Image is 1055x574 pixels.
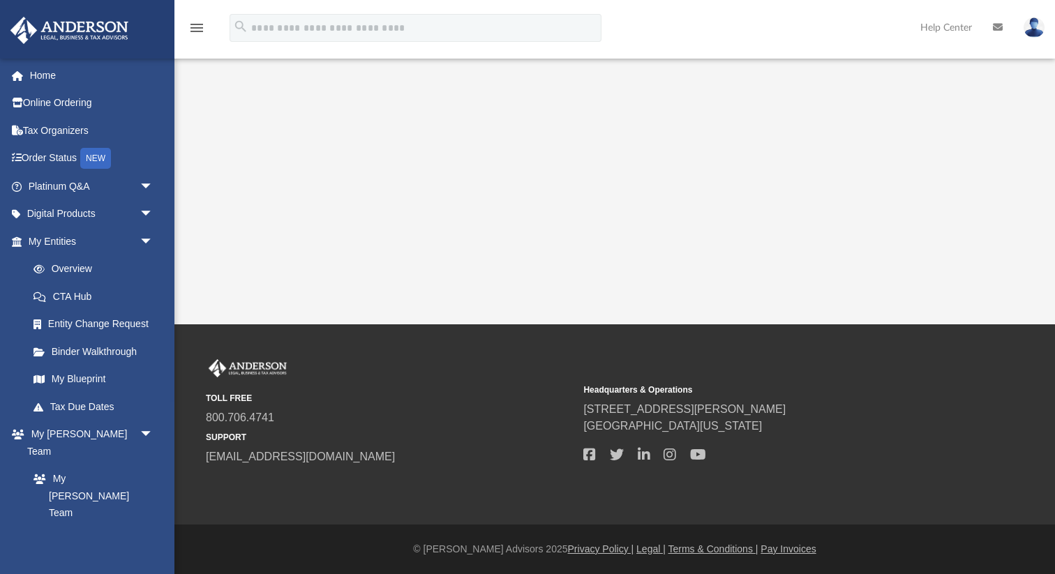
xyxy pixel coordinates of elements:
[20,365,167,393] a: My Blueprint
[140,227,167,256] span: arrow_drop_down
[10,116,174,144] a: Tax Organizers
[206,431,574,444] small: SUPPORT
[668,543,758,554] a: Terms & Conditions |
[636,543,666,554] a: Legal |
[10,172,174,200] a: Platinum Q&Aarrow_drop_down
[20,310,174,338] a: Entity Change Request
[10,421,167,465] a: My [PERSON_NAME] Teamarrow_drop_down
[188,20,205,36] i: menu
[20,282,174,310] a: CTA Hub
[583,420,762,432] a: [GEOGRAPHIC_DATA][US_STATE]
[140,200,167,229] span: arrow_drop_down
[20,527,167,554] a: Anderson System
[206,411,274,423] a: 800.706.4741
[6,17,133,44] img: Anderson Advisors Platinum Portal
[10,227,174,255] a: My Entitiesarrow_drop_down
[10,61,174,89] a: Home
[80,148,111,169] div: NEW
[140,172,167,201] span: arrow_drop_down
[761,543,816,554] a: Pay Invoices
[174,542,1055,557] div: © [PERSON_NAME] Advisors 2025
[20,255,174,283] a: Overview
[583,384,951,396] small: Headquarters & Operations
[233,19,248,34] i: search
[206,359,290,377] img: Anderson Advisors Platinum Portal
[188,27,205,36] a: menu
[140,421,167,449] span: arrow_drop_down
[206,392,574,405] small: TOLL FREE
[20,393,174,421] a: Tax Due Dates
[1024,17,1045,38] img: User Pic
[20,338,174,365] a: Binder Walkthrough
[10,200,174,228] a: Digital Productsarrow_drop_down
[583,403,786,415] a: [STREET_ADDRESS][PERSON_NAME]
[10,144,174,173] a: Order StatusNEW
[10,89,174,117] a: Online Ordering
[20,465,160,527] a: My [PERSON_NAME] Team
[568,543,634,554] a: Privacy Policy |
[206,451,395,462] a: [EMAIL_ADDRESS][DOMAIN_NAME]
